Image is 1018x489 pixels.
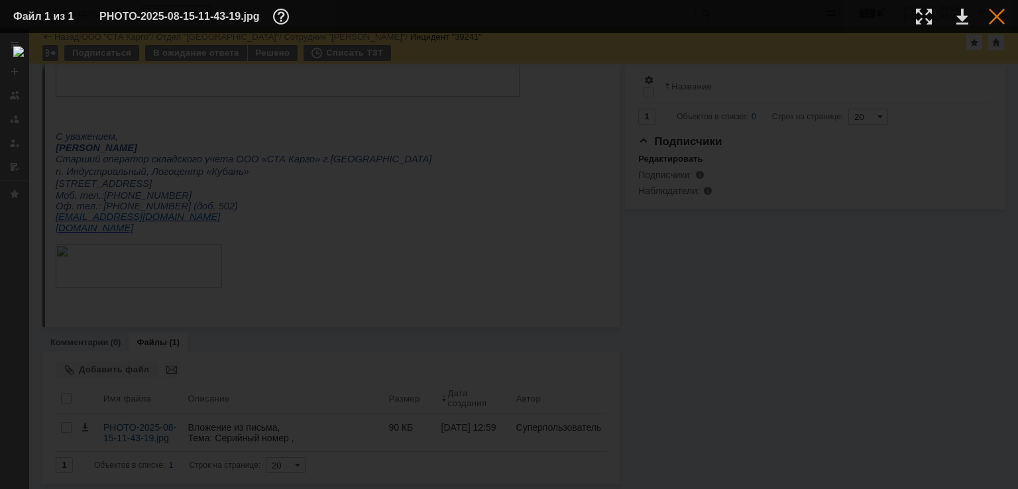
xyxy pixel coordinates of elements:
div: Файл 1 из 1 [13,11,80,22]
img: download [13,46,1005,476]
div: PHOTO-2025-08-15-11-43-19.jpg [99,9,293,25]
div: Увеличить масштаб [916,9,932,25]
div: Скачать файл [956,9,968,25]
div: Дополнительная информация о файле (F11) [273,9,293,25]
div: Закрыть окно (Esc) [989,9,1005,25]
